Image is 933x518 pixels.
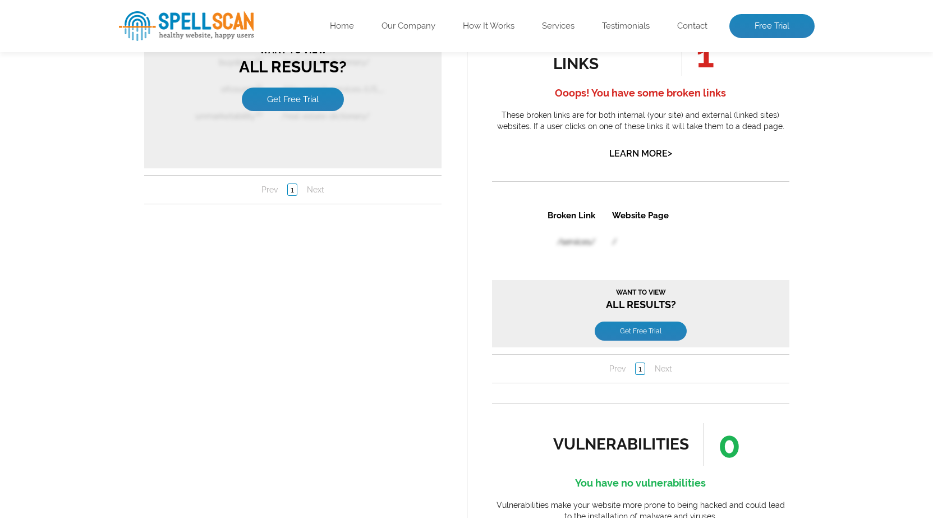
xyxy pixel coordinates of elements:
a: /services/title-search-services/ [137,88,241,97]
td: Enroachments [29,80,128,104]
th: Website Page [112,1,237,27]
a: Home [330,21,354,32]
a: Testimonials [602,21,650,32]
span: > [668,145,672,161]
div: vulnerabilities [553,435,690,453]
td: Buydown [29,28,128,53]
span: 1 [682,33,714,76]
span: en [113,86,121,94]
td: Easments [29,54,128,79]
a: /services/title-search-services/ [137,62,241,71]
a: Get Free Trial [98,223,200,247]
a: Learn More> [609,148,672,159]
a: Services [542,21,574,32]
h4: You have no vulnerabilities [492,474,789,492]
a: Free Trial [729,14,815,39]
a: 1 [143,161,153,173]
a: /title-search-services-[GEOGRAPHIC_DATA]/ [137,113,241,122]
p: These broken links are for both internal (your site) and external (linked sites) websites. If a u... [492,110,789,132]
a: Get Free Trial [103,120,195,139]
th: Website Page [129,1,268,27]
a: How It Works [463,21,514,32]
span: 0 [704,423,741,466]
span: en [113,34,121,42]
td: Guarentee [29,106,128,130]
a: 1 [143,319,153,332]
h3: All Results? [6,181,292,212]
h3: All Results? [6,87,292,109]
a: /real-estate-dictionary/ [137,36,226,45]
h4: Ooops! You have some broken links [492,84,789,102]
span: Want to view [6,87,292,95]
th: Error Word [29,1,128,27]
span: Want to view [6,181,292,191]
img: spellScan [119,11,254,41]
a: Our Company [382,21,435,32]
a: Contact [677,21,707,32]
div: broken links [553,36,655,73]
span: en [113,60,121,68]
span: en [113,112,121,120]
th: Broken Link [1,1,111,27]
